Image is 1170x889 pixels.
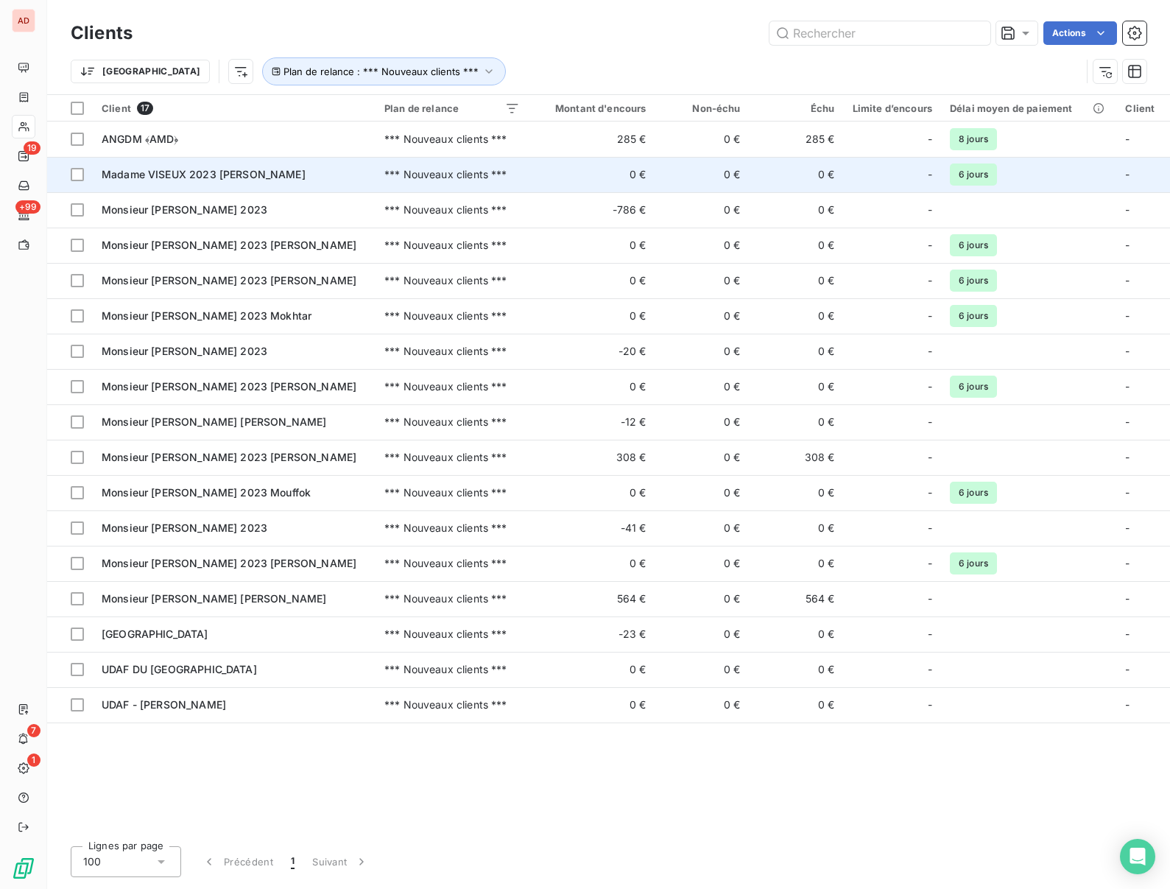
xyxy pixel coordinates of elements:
div: AD [12,9,35,32]
span: - [928,698,932,712]
span: - [928,450,932,465]
td: 285 € [529,122,655,157]
td: 0 € [655,192,750,228]
span: - [928,556,932,571]
span: [GEOGRAPHIC_DATA] [102,628,208,640]
td: 0 € [529,263,655,298]
span: - [928,521,932,535]
td: 0 € [529,369,655,404]
td: 0 € [750,192,844,228]
span: Monsieur [PERSON_NAME] [PERSON_NAME] [102,415,326,428]
td: 0 € [655,652,750,687]
span: Client [102,102,131,114]
td: 0 € [655,369,750,404]
td: 0 € [750,510,844,546]
span: - [1125,592,1130,605]
td: 0 € [529,157,655,192]
span: - [1125,309,1130,322]
img: Logo LeanPay [12,857,35,880]
span: Monsieur [PERSON_NAME] [PERSON_NAME] [102,592,326,605]
span: 6 jours [950,376,997,398]
td: 0 € [655,404,750,440]
span: - [1125,663,1130,675]
td: 0 € [655,475,750,510]
span: 100 [83,854,101,869]
td: 0 € [655,581,750,616]
div: Plan de relance [384,102,520,114]
td: 0 € [655,440,750,475]
span: - [1125,133,1130,145]
span: Monsieur [PERSON_NAME] 2023 [PERSON_NAME] [102,451,356,463]
span: - [928,132,932,147]
button: Suivant [303,846,378,877]
td: 0 € [655,228,750,263]
td: 0 € [655,298,750,334]
td: 0 € [529,687,655,723]
span: - [1125,168,1130,180]
button: 1 [282,846,303,877]
span: - [928,167,932,182]
span: 17 [137,102,153,115]
span: - [928,662,932,677]
button: [GEOGRAPHIC_DATA] [71,60,210,83]
span: - [928,379,932,394]
span: 1 [291,854,295,869]
span: 6 jours [950,552,997,574]
span: Monsieur [PERSON_NAME] 2023 Mokhtar [102,309,311,322]
div: Limite d’encours [853,102,932,114]
td: 564 € [750,581,844,616]
td: 0 € [750,546,844,581]
span: - [1125,698,1130,711]
span: - [1125,486,1130,499]
button: Plan de relance : *** Nouveaux clients *** [262,57,506,85]
span: Monsieur [PERSON_NAME] 2023 [PERSON_NAME] [102,239,356,251]
span: +99 [15,200,40,214]
td: 0 € [529,475,655,510]
td: 0 € [529,652,655,687]
input: Rechercher [769,21,990,45]
td: 0 € [655,687,750,723]
span: Monsieur [PERSON_NAME] 2023 [102,345,267,357]
span: 7 [27,724,40,737]
span: 6 jours [950,164,997,186]
span: Monsieur [PERSON_NAME] 2023 [102,521,267,534]
span: - [1125,239,1130,251]
td: 0 € [750,475,844,510]
span: - [1125,345,1130,357]
td: 0 € [655,546,750,581]
span: - [1125,415,1130,428]
td: 0 € [750,404,844,440]
td: 0 € [750,369,844,404]
div: Montant d'encours [538,102,646,114]
td: 0 € [750,263,844,298]
span: Madame VISEUX 2023 [PERSON_NAME] [102,168,306,180]
span: UDAF - [PERSON_NAME] [102,698,226,711]
span: - [1125,521,1130,534]
span: - [928,238,932,253]
span: - [1125,274,1130,287]
div: Délai moyen de paiement [950,102,1107,114]
span: Monsieur [PERSON_NAME] 2023 Mouffok [102,486,311,499]
td: -41 € [529,510,655,546]
span: - [1125,628,1130,640]
td: 0 € [655,263,750,298]
td: 0 € [750,228,844,263]
div: Échu [758,102,835,114]
td: -786 € [529,192,655,228]
div: Open Intercom Messenger [1120,839,1155,874]
span: 1 [27,753,40,767]
td: -12 € [529,404,655,440]
span: Monsieur [PERSON_NAME] 2023 [PERSON_NAME] [102,557,356,569]
button: Actions [1043,21,1117,45]
td: -20 € [529,334,655,369]
span: - [1125,557,1130,569]
td: 308 € [750,440,844,475]
td: 285 € [750,122,844,157]
td: 0 € [750,334,844,369]
td: 0 € [529,298,655,334]
td: 0 € [655,616,750,652]
td: 308 € [529,440,655,475]
span: 6 jours [950,305,997,327]
button: Précédent [193,846,282,877]
span: UDAF DU [GEOGRAPHIC_DATA] [102,663,257,675]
